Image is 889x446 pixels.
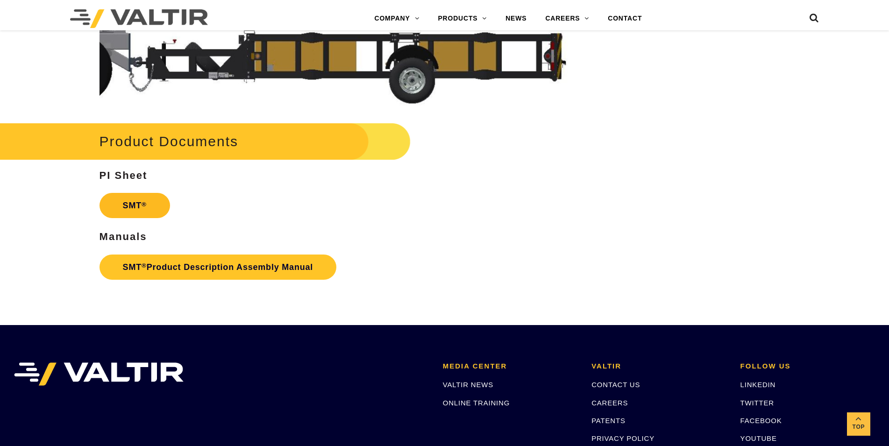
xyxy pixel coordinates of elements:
[365,9,428,28] a: COMPANY
[100,170,148,181] strong: PI Sheet
[536,9,598,28] a: CAREERS
[740,399,774,407] a: TWITTER
[142,201,147,208] sup: ®
[740,434,777,442] a: YOUTUBE
[496,9,536,28] a: NEWS
[443,399,510,407] a: ONLINE TRAINING
[591,362,726,370] h2: VALTIR
[443,381,493,389] a: VALTIR NEWS
[591,381,640,389] a: CONTACT US
[847,412,870,436] a: Top
[740,417,782,425] a: FACEBOOK
[14,362,184,386] img: VALTIR
[591,434,654,442] a: PRIVACY POLICY
[740,362,875,370] h2: FOLLOW US
[100,255,337,280] a: SMT®Product Description Assembly Manual
[142,262,147,269] sup: ®
[70,9,208,28] img: Valtir
[740,381,776,389] a: LINKEDIN
[443,362,577,370] h2: MEDIA CENTER
[847,422,870,432] span: Top
[598,9,651,28] a: CONTACT
[591,399,628,407] a: CAREERS
[100,231,147,242] strong: Manuals
[100,193,170,218] a: SMT®
[428,9,496,28] a: PRODUCTS
[591,417,626,425] a: PATENTS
